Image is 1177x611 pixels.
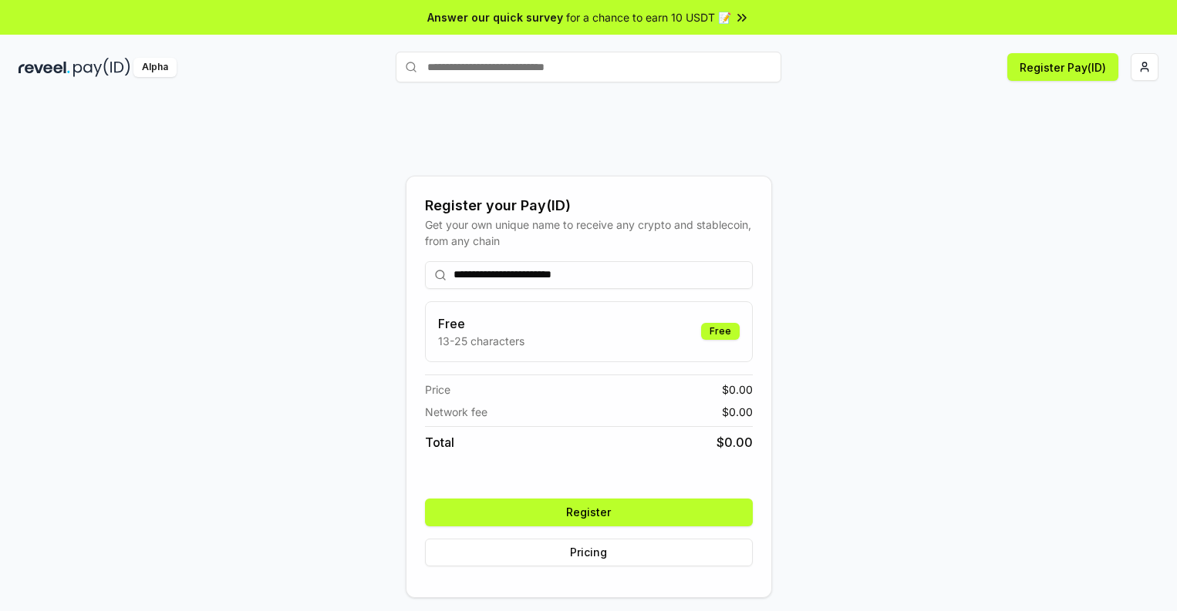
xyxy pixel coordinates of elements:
[425,404,487,420] span: Network fee
[425,499,753,526] button: Register
[425,381,450,398] span: Price
[722,404,753,420] span: $ 0.00
[1007,53,1118,81] button: Register Pay(ID)
[427,9,563,25] span: Answer our quick survey
[566,9,731,25] span: for a chance to earn 10 USDT 📝
[438,314,524,333] h3: Free
[425,433,454,452] span: Total
[425,217,753,249] div: Get your own unique name to receive any crypto and stablecoin, from any chain
[701,323,740,340] div: Free
[717,433,753,452] span: $ 0.00
[19,58,70,77] img: reveel_dark
[133,58,177,77] div: Alpha
[425,195,753,217] div: Register your Pay(ID)
[425,539,753,566] button: Pricing
[73,58,130,77] img: pay_id
[722,381,753,398] span: $ 0.00
[438,333,524,349] p: 13-25 characters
